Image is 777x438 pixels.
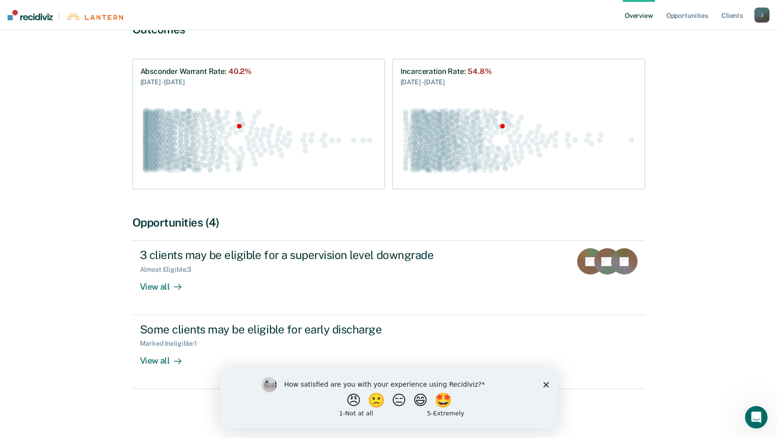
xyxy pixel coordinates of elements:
div: Swarm plot of all absconder warrant rates in the state for ALL caseloads, highlighting values of ... [140,98,377,181]
iframe: Survey by Kim from Recidiviz [220,368,557,429]
div: Marked Ineligible : 1 [140,340,204,348]
div: 3 clients may be eligible for a supervision level downgrade [140,248,471,262]
div: View all [140,348,193,366]
img: Lantern [66,13,123,20]
div: Almost Eligible : 3 [140,266,199,274]
div: Incarceration Rate : [401,67,492,76]
iframe: Intercom live chat [745,406,768,429]
div: [DATE] - [DATE] [140,76,252,87]
div: Opportunities (4) [132,216,645,229]
a: Some clients may be eligible for early dischargeMarked Ineligible:1View all [132,315,645,389]
div: Swarm plot of all incarceration rates in the state for ALL caseloads, highlighting values of 54.8... [401,98,637,181]
a: Incarceration Rate:54.8%[DATE] - [DATE]Swarm plot of all incarceration rates in the state for ALL... [393,59,645,189]
a: 3 clients may be eligible for a supervision level downgradeAlmost Eligible:3View all [132,240,645,315]
a: | [8,10,123,20]
a: Absconder Warrant Rate:40.2%[DATE] - [DATE]Swarm plot of all absconder warrant rates in the state... [132,59,385,189]
div: Absconder Warrant Rate : [140,67,252,76]
div: Some clients may be eligible for early discharge [140,323,471,336]
span: 40.2% [229,67,252,76]
span: | [53,12,66,20]
img: Recidiviz [8,10,53,20]
button: J [754,8,769,23]
div: View all [140,274,193,292]
span: 54.8% [467,67,491,76]
div: [DATE] - [DATE] [401,76,492,87]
